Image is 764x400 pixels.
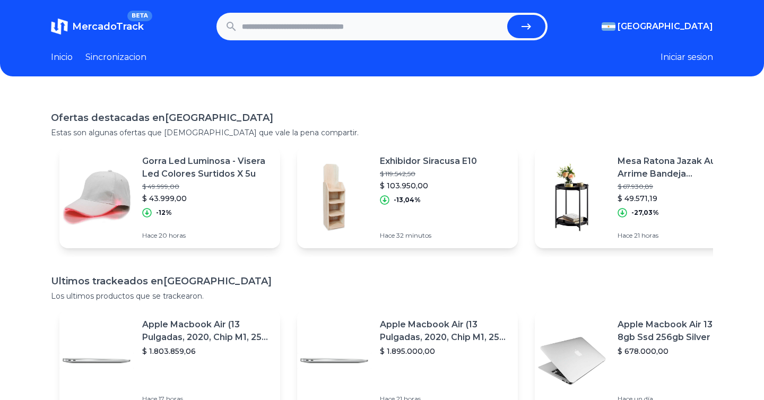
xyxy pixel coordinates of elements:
p: Apple Macbook Air (13 Pulgadas, 2020, Chip M1, 256 Gb De Ssd, 8 Gb De Ram) - Plata [380,318,509,344]
p: $ 103.950,00 [380,180,477,191]
p: $ 43.999,00 [142,193,272,204]
p: -12% [156,208,172,217]
p: $ 119.542,50 [380,170,477,178]
h1: Ultimos trackeados en [GEOGRAPHIC_DATA] [51,274,713,289]
p: Gorra Led Luminosa - Visera Led Colores Surtidos X 5u [142,155,272,180]
p: Apple Macbook Air 13 Core I5 8gb Ssd 256gb Silver [618,318,747,344]
p: $ 1.803.859,06 [142,346,272,356]
h1: Ofertas destacadas en [GEOGRAPHIC_DATA] [51,110,713,125]
p: $ 49.571,19 [618,193,747,204]
p: $ 678.000,00 [618,346,747,356]
p: $ 67.930,89 [618,182,747,191]
img: Featured image [59,160,134,234]
p: $ 49.999,00 [142,182,272,191]
p: -27,03% [631,208,659,217]
button: [GEOGRAPHIC_DATA] [602,20,713,33]
img: Featured image [297,160,371,234]
img: Featured image [59,324,134,398]
p: -13,04% [394,196,421,204]
span: MercadoTrack [72,21,144,32]
img: Featured image [535,324,609,398]
a: MercadoTrackBETA [51,18,144,35]
p: $ 1.895.000,00 [380,346,509,356]
a: Featured imageExhibidor Siracusa E10$ 119.542,50$ 103.950,00-13,04%Hace 32 minutos [297,146,518,248]
p: Hace 32 minutos [380,231,477,240]
p: Mesa Ratona Jazak Auxiliar Arrime Bandeja Desmontable Metal [618,155,747,180]
img: Featured image [297,324,371,398]
p: Estas son algunas ofertas que [DEMOGRAPHIC_DATA] que vale la pena compartir. [51,127,713,138]
p: Los ultimos productos que se trackearon. [51,291,713,301]
img: MercadoTrack [51,18,68,35]
a: Featured imageMesa Ratona Jazak Auxiliar Arrime Bandeja Desmontable Metal$ 67.930,89$ 49.571,19-2... [535,146,756,248]
p: Hace 21 horas [618,231,747,240]
button: Iniciar sesion [661,51,713,64]
img: Featured image [535,160,609,234]
p: Hace 20 horas [142,231,272,240]
p: Exhibidor Siracusa E10 [380,155,477,168]
span: BETA [127,11,152,21]
a: Featured imageGorra Led Luminosa - Visera Led Colores Surtidos X 5u$ 49.999,00$ 43.999,00-12%Hace... [59,146,280,248]
a: Inicio [51,51,73,64]
img: Argentina [602,22,615,31]
span: [GEOGRAPHIC_DATA] [618,20,713,33]
a: Sincronizacion [85,51,146,64]
p: Apple Macbook Air (13 Pulgadas, 2020, Chip M1, 256 Gb De Ssd, 8 Gb De Ram) - Plata [142,318,272,344]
